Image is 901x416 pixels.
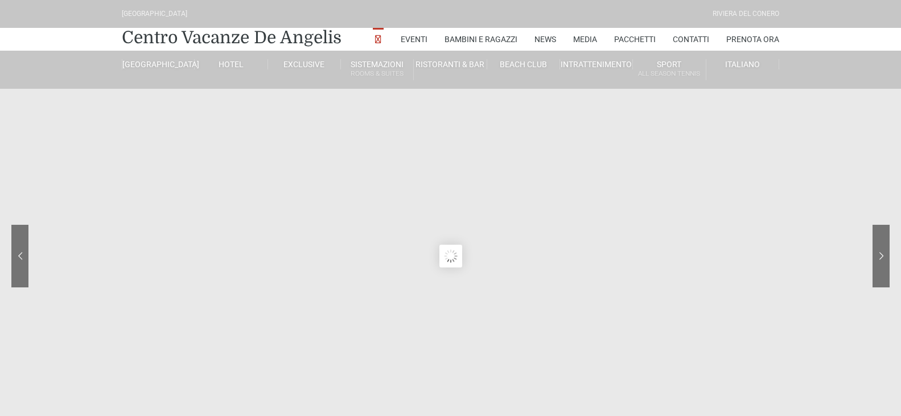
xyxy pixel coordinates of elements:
a: Media [573,28,597,51]
div: [GEOGRAPHIC_DATA] [122,9,187,19]
a: SportAll Season Tennis [633,59,706,80]
a: Centro Vacanze De Angelis [122,26,342,49]
small: All Season Tennis [633,68,705,79]
a: Prenota Ora [726,28,779,51]
small: Rooms & Suites [341,68,413,79]
a: Eventi [401,28,427,51]
a: Intrattenimento [560,59,633,69]
a: Italiano [706,59,779,69]
a: Beach Club [487,59,560,69]
a: SistemazioniRooms & Suites [341,59,414,80]
a: News [534,28,556,51]
a: [GEOGRAPHIC_DATA] [122,59,195,69]
a: Exclusive [268,59,341,69]
a: Contatti [673,28,709,51]
a: Hotel [195,59,268,69]
a: Pacchetti [614,28,656,51]
a: Bambini e Ragazzi [445,28,517,51]
a: Ristoranti & Bar [414,59,487,69]
div: Riviera Del Conero [713,9,779,19]
span: Italiano [725,60,760,69]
